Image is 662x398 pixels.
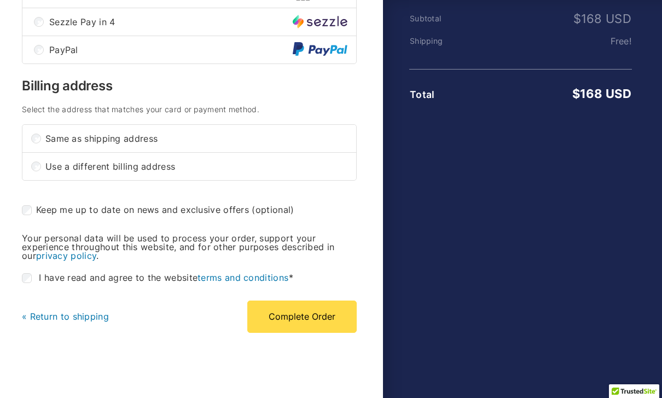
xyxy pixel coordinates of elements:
img: Sezzle Pay in 4 [293,15,347,28]
bdi: 168 USD [572,86,631,101]
span: PayPal [49,45,293,54]
span: $ [572,86,580,101]
span: I have read and agree to the website [39,272,293,283]
td: Free! [484,36,632,46]
span: Keep me up to date on news and exclusive offers [36,204,249,215]
label: Card number [2,2,325,13]
a: privacy policy [36,250,96,261]
label: Security code [167,47,325,57]
span: (optional) [252,204,294,215]
th: Total [409,89,484,100]
button: Complete Order [247,301,357,332]
span: Same as shipping address [45,134,347,143]
a: terms and conditions [198,272,288,283]
h3: Billing address [22,79,357,93]
input: I have read and agree to the websiteterms and conditions [22,273,32,283]
p: Your personal data will be used to process your order, support your experience throughout this we... [22,234,357,260]
span: Sezzle Pay in 4 [49,18,293,26]
h4: Select the address that matches your card or payment method. [22,106,357,113]
bdi: 168 USD [573,11,631,26]
label: Expiration date [2,47,160,57]
th: Shipping [409,37,484,45]
span: Use a different billing address [45,162,347,171]
span: $ [573,11,581,26]
img: PayPal [293,42,347,57]
input: Keep me up to date on news and exclusive offers (optional) [22,205,32,215]
th: Subtotal [409,14,484,23]
a: « Return to shipping [22,311,109,322]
